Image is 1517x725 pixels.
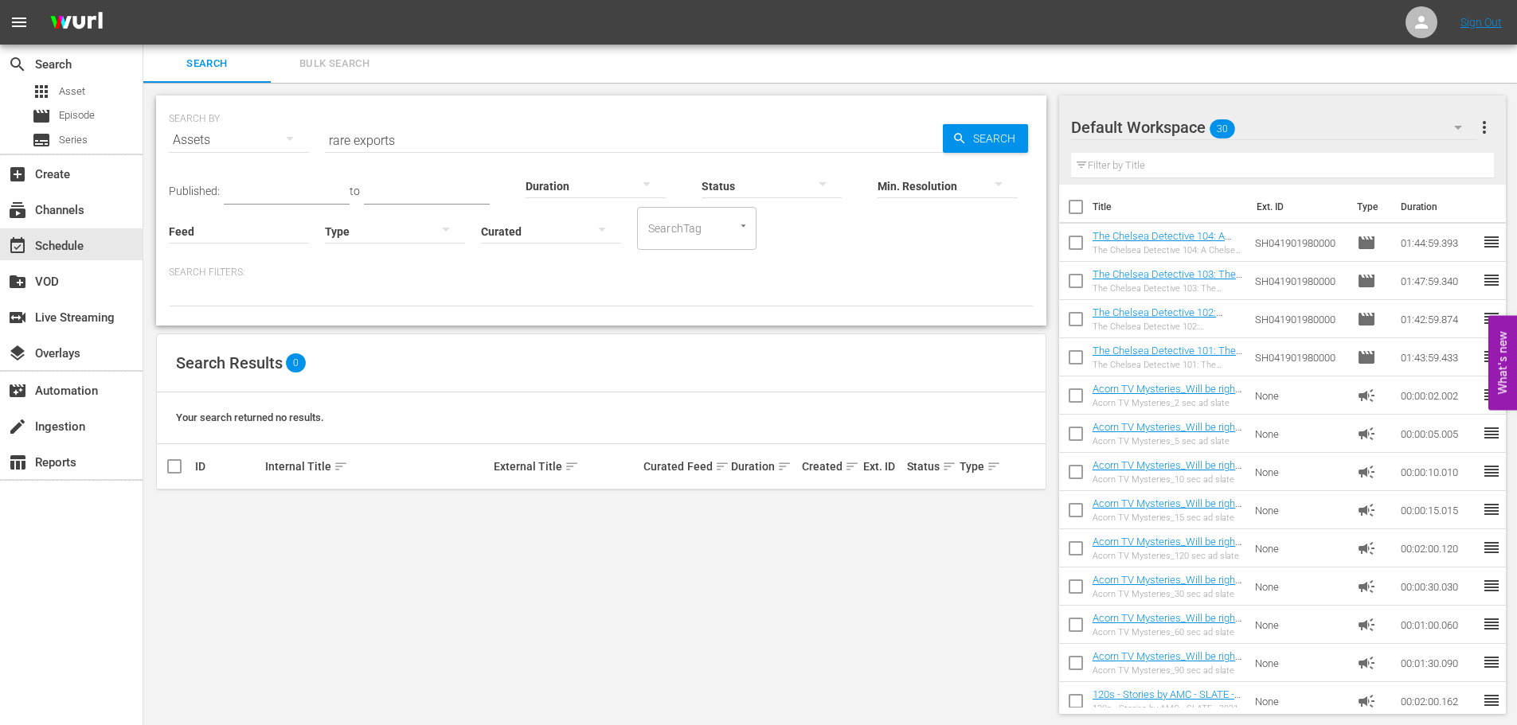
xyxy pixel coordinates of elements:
span: Ad [1357,653,1376,672]
span: Bulk Search [280,55,389,73]
span: Search [967,124,1028,153]
th: Ext. ID [1247,185,1348,229]
td: 00:00:15.015 [1394,491,1482,529]
span: 0 [286,353,306,372]
td: None [1249,376,1351,415]
span: reorder [1482,347,1501,366]
span: Search [153,55,261,73]
a: The Chelsea Detective 103: The Gentle Giant (The Chelsea Detective 103: The Gentle Giant (amc_net... [1093,268,1242,328]
a: Acorn TV Mysteries_Will be right back 90 S01642209001 FINAL [1093,650,1241,674]
td: 01:47:59.340 [1394,262,1482,300]
div: The Chelsea Detective 101: The Wages of Sin [1093,360,1243,370]
span: Asset [32,82,51,101]
div: Acorn TV Mysteries_5 sec ad slate [1093,436,1243,446]
td: None [1249,453,1351,491]
td: 00:01:30.090 [1394,644,1482,682]
div: Duration [731,457,796,476]
span: Episode [59,107,95,123]
td: None [1249,415,1351,453]
div: The Chelsea Detective 104: A Chelsea Education [1093,245,1243,255]
button: Open [736,218,751,233]
td: None [1249,682,1351,720]
span: Ad [1357,501,1376,520]
span: Ingestion [8,417,27,436]
td: None [1249,491,1351,529]
td: 00:00:10.010 [1394,453,1482,491]
p: Search Filters: [169,266,1034,279]
span: Asset [59,84,85,99]
td: SH041901980000 [1249,262,1351,300]
span: Create [8,165,27,184]
a: The Chelsea Detective 104: A Chelsea Education (The Chelsea Detective 104: A Chelsea Education (a... [1093,230,1241,302]
span: sort [715,459,729,474]
td: 00:00:05.005 [1394,415,1482,453]
td: 00:02:00.162 [1394,682,1482,720]
span: Episode [32,107,51,126]
span: VOD [8,272,27,291]
a: Acorn TV Mysteries_Will be right back 30 S01642207001 FINA [1093,574,1241,598]
a: Acorn TV Mysteries_Will be right back 05 S01642204001 FINAL [1093,421,1241,445]
span: reorder [1482,271,1501,290]
span: Channels [8,201,27,220]
span: more_vert [1475,118,1494,137]
div: Type [960,457,990,476]
span: sort [845,459,859,474]
span: Episode [1357,233,1376,252]
span: 30 [1210,112,1235,146]
span: Ad [1357,577,1376,596]
td: SH041901980000 [1249,338,1351,376]
div: Acorn TV Mysteries_90 sec ad slate [1093,665,1243,676]
span: Episode [1357,348,1376,367]
span: Live Streaming [8,308,27,327]
td: 01:42:59.874 [1394,300,1482,338]
a: Sign Out [1460,16,1502,29]
div: Acorn TV Mysteries_120 sec ad slate [1093,551,1243,561]
span: sort [334,459,348,474]
span: sort [942,459,956,474]
a: Acorn TV Mysteries_Will be right back 60 S01642208001 FINAL [1093,612,1241,636]
span: reorder [1482,423,1501,442]
td: 00:02:00.120 [1394,529,1482,567]
th: Title [1093,185,1247,229]
div: Acorn TV Mysteries_30 sec ad slate [1093,589,1243,599]
a: The Chelsea Detective 102: [PERSON_NAME] (The Chelsea Detective 102: [PERSON_NAME] (amc_networks_... [1093,306,1241,366]
span: Series [32,131,51,150]
div: Assets [169,118,309,162]
div: Acorn TV Mysteries_10 sec ad slate [1093,474,1243,485]
span: Search Results [176,353,283,372]
th: Duration [1391,185,1487,229]
a: The Chelsea Detective 101: The Wages of Sin (The Chelsea Detective 101: The Wages of Sin (amc_net... [1093,345,1242,404]
div: External Title [494,457,639,476]
a: 120s - Stories by AMC - SLATE - 2021 [1093,688,1241,712]
button: Search [943,124,1028,153]
span: Episode [1357,271,1376,290]
div: Acorn TV Mysteries_60 sec ad slate [1093,627,1243,637]
div: Status [907,457,955,476]
img: ans4CAIJ8jUAAAAAAAAAAAAAAAAAAAAAAAAgQb4GAAAAAAAAAAAAAAAAAAAAAAAAJMjXAAAAAAAAAAAAAAAAAAAAAAAAgAT5G... [38,4,115,41]
div: Curated [643,460,682,473]
td: 01:43:59.433 [1394,338,1482,376]
div: Ext. ID [863,460,902,473]
span: Ad [1357,692,1376,711]
span: reorder [1482,385,1501,404]
a: Acorn TV Mysteries_Will be right back 02 S01642203001 FINAL [1093,383,1241,407]
span: Published: [169,185,220,197]
span: reorder [1482,232,1501,251]
span: sort [777,459,792,474]
span: reorder [1482,576,1501,595]
span: Ad [1357,615,1376,634]
th: Type [1347,185,1391,229]
span: sort [565,459,579,474]
div: Internal Title [265,457,489,476]
td: None [1249,529,1351,567]
span: Schedule [8,236,27,255]
span: reorder [1482,500,1501,519]
span: reorder [1482,309,1501,328]
span: sort [987,459,1001,474]
span: Overlays [8,344,27,363]
td: 00:00:30.030 [1394,567,1482,606]
span: to [350,185,360,197]
span: Your search returned no results. [176,411,324,423]
td: SH041901980000 [1249,300,1351,338]
span: reorder [1482,462,1501,481]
